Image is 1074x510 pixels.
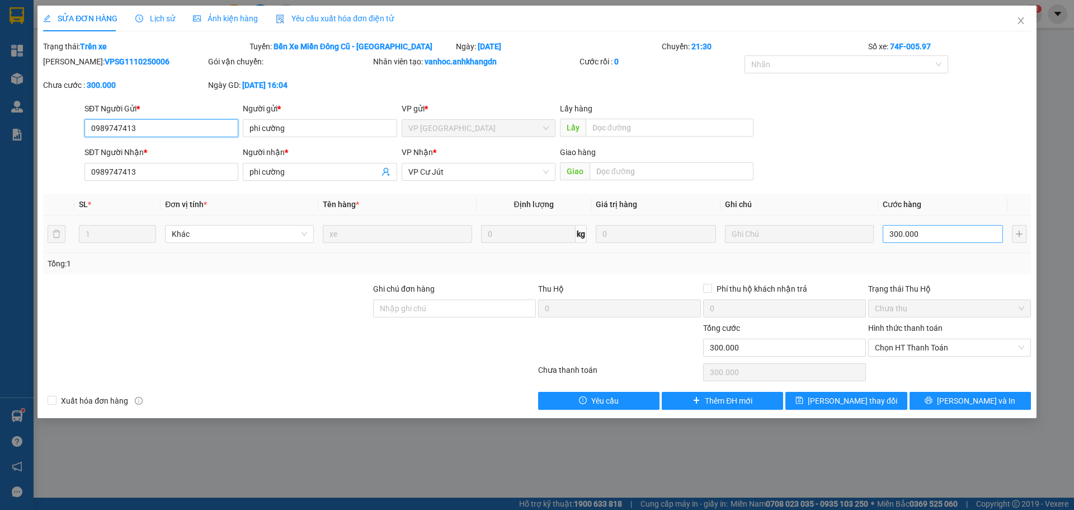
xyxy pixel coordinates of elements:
b: vanhoc.anhkhangdn [425,57,497,66]
span: Khác [172,226,307,242]
div: Trạng thái: [42,40,248,53]
div: Chuyến: [661,40,867,53]
span: info-circle [135,397,143,405]
span: Yêu cầu [591,395,619,407]
span: Chọn HT Thanh Toán [875,339,1024,356]
span: user-add [381,167,390,176]
div: Trạng thái Thu Hộ [868,283,1031,295]
div: Tổng: 1 [48,258,414,270]
div: SĐT Người Nhận [84,146,238,158]
img: icon [276,15,285,24]
span: Định lượng [514,200,554,209]
button: plusThêm ĐH mới [662,392,783,410]
input: Ghi Chú [725,225,874,243]
span: kg [576,225,587,243]
span: Thêm ĐH mới [705,395,752,407]
span: Giá trị hàng [596,200,637,209]
button: exclamation-circleYêu cầu [538,392,660,410]
span: exclamation-circle [579,396,587,405]
div: Ngày GD: [208,79,371,91]
b: [DATE] [478,42,501,51]
b: 0 [614,57,619,66]
span: Ảnh kiện hàng [193,14,258,23]
button: save[PERSON_NAME] thay đổi [785,392,907,410]
b: VPSG1110250006 [105,57,169,66]
div: Chưa thanh toán [537,364,702,383]
span: VP Nhận [402,148,433,157]
input: Dọc đường [590,162,753,180]
span: [PERSON_NAME] và In [937,395,1015,407]
button: plus [1012,225,1026,243]
span: Tên hàng [323,200,359,209]
b: [DATE] 16:04 [242,81,288,90]
label: Ghi chú đơn hàng [373,284,435,293]
div: Chưa cước : [43,79,206,91]
button: delete [48,225,65,243]
span: clock-circle [135,15,143,22]
span: SỬA ĐƠN HÀNG [43,14,117,23]
div: VP gửi [402,102,555,115]
div: Người gửi [243,102,397,115]
th: Ghi chú [720,194,878,216]
span: Thu Hộ [538,284,564,293]
span: Phí thu hộ khách nhận trả [712,283,812,295]
input: 0 [596,225,716,243]
div: Cước rồi : [580,55,742,68]
span: VP Cư Jút [408,163,549,180]
div: Người nhận [243,146,397,158]
div: [PERSON_NAME]: [43,55,206,68]
b: Bến Xe Miền Đông Cũ - [GEOGRAPHIC_DATA] [274,42,432,51]
span: Xuất hóa đơn hàng [56,395,133,407]
input: Ghi chú đơn hàng [373,300,536,317]
b: 300.000 [87,81,116,90]
input: Dọc đường [586,119,753,137]
button: printer[PERSON_NAME] và In [910,392,1031,410]
span: edit [43,15,51,22]
div: Nhân viên tạo: [373,55,577,68]
label: Hình thức thanh toán [868,324,943,333]
span: printer [925,396,932,405]
input: VD: Bàn, Ghế [323,225,472,243]
b: 74F-005.97 [890,42,931,51]
span: Lấy hàng [560,104,592,113]
span: save [795,396,803,405]
b: Trên xe [80,42,107,51]
span: plus [693,396,700,405]
button: Close [1005,6,1037,37]
span: Chưa thu [875,300,1024,317]
div: Ngày: [455,40,661,53]
div: Tuyến: [248,40,455,53]
span: Lấy [560,119,586,137]
span: Giao [560,162,590,180]
div: Gói vận chuyển: [208,55,371,68]
span: Lịch sử [135,14,175,23]
span: picture [193,15,201,22]
span: Tổng cước [703,324,740,333]
span: Giao hàng [560,148,596,157]
span: SL [79,200,88,209]
span: [PERSON_NAME] thay đổi [808,395,897,407]
span: VP Sài Gòn [408,120,549,137]
div: SĐT Người Gửi [84,102,238,115]
span: close [1016,16,1025,25]
div: Số xe: [867,40,1032,53]
span: Yêu cầu xuất hóa đơn điện tử [276,14,394,23]
span: Đơn vị tính [165,200,207,209]
span: Cước hàng [883,200,921,209]
b: 21:30 [691,42,712,51]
